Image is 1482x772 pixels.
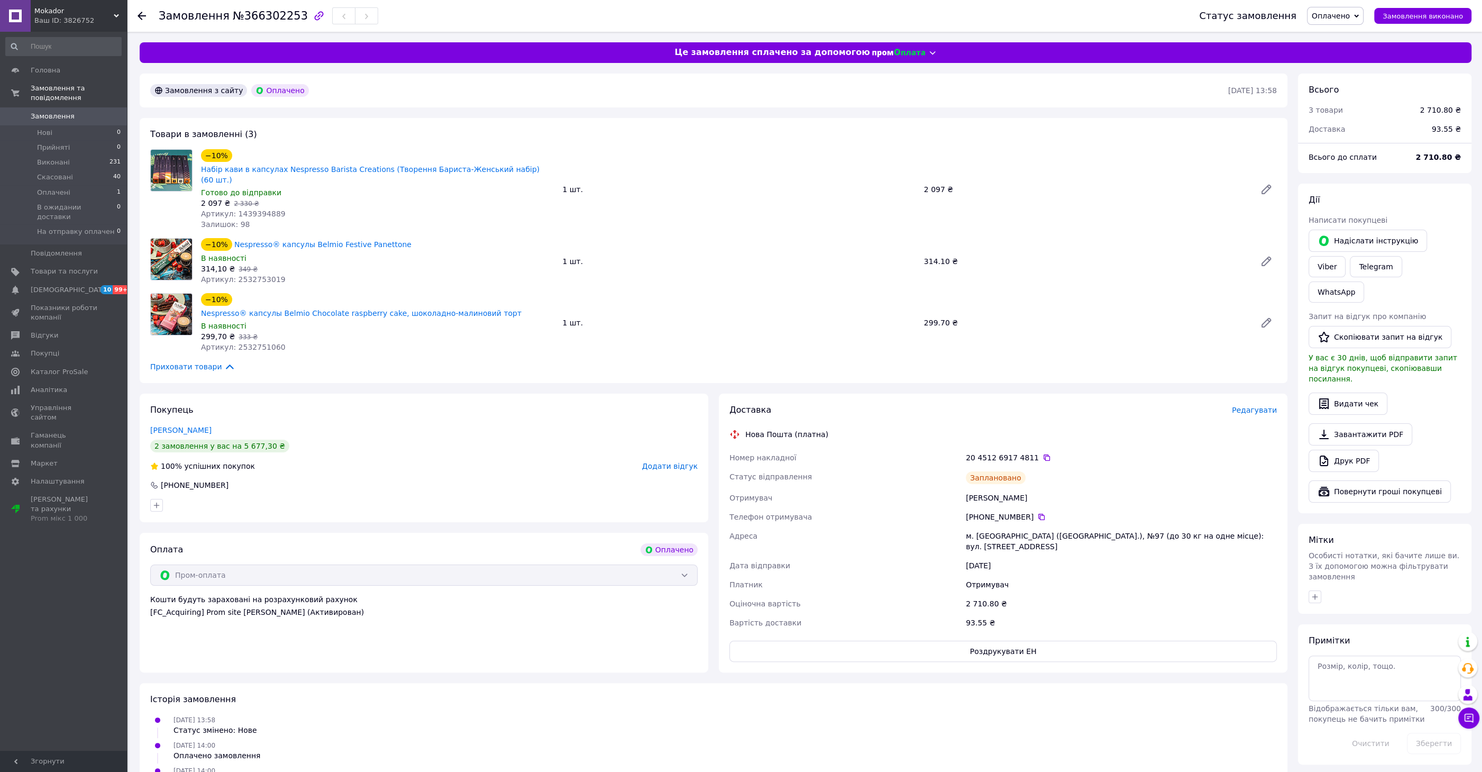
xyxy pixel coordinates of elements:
[1458,707,1479,729] button: Чат з покупцем
[966,471,1026,484] div: Заплановано
[37,143,70,152] span: Прийняті
[5,37,122,56] input: Пошук
[201,343,286,351] span: Артикул: 2532751060
[160,480,230,491] div: [PHONE_NUMBER]
[1309,326,1451,348] button: Скопіювати запит на відгук
[1309,450,1379,472] a: Друк PDF
[100,285,113,294] span: 10
[1309,535,1334,545] span: Мітки
[117,128,121,138] span: 0
[31,385,67,395] span: Аналітика
[201,165,539,184] a: Набір кави в капсулах Nespresso Barista Creations (Творення Бариста-Женський набір) (60 шт.)
[201,322,246,330] span: В наявності
[150,84,247,97] div: Замовлення з сайту
[113,172,121,182] span: 40
[964,526,1279,556] div: м. [GEOGRAPHIC_DATA] ([GEOGRAPHIC_DATA].), №97 (до 30 кг на одне місце): вул. [STREET_ADDRESS]
[1415,153,1461,161] b: 2 710.80 ₴
[964,613,1279,632] div: 93.55 ₴
[1309,256,1346,277] a: Viber
[37,128,52,138] span: Нові
[34,6,114,16] span: Mokador
[31,303,98,322] span: Показники роботи компанії
[920,182,1251,197] div: 2 097 ₴
[201,210,286,218] span: Артикул: 1439394889
[31,349,59,358] span: Покупці
[201,188,281,197] span: Готово до відправки
[150,426,212,434] a: [PERSON_NAME]
[31,84,127,103] span: Замовлення та повідомлення
[642,462,698,470] span: Додати відгук
[964,575,1279,594] div: Отримувач
[920,254,1251,269] div: 314.10 ₴
[239,266,258,273] span: 349 ₴
[1309,125,1345,133] span: Доставка
[34,16,127,25] div: Ваш ID: 3826752
[31,66,60,75] span: Головна
[31,514,98,523] div: Prom мікс 1 000
[113,285,130,294] span: 99+
[151,150,192,191] img: Набір кави в капсулах Nespresso Barista Creations (Творення Бариста-Женський набір) (60 шт.)
[1420,105,1461,115] div: 2 710.80 ₴
[201,238,232,251] div: −10%
[201,220,250,229] span: Залишок: 98
[1309,281,1364,303] a: WhatsApp
[138,11,146,21] div: Повернутися назад
[729,405,771,415] span: Доставка
[1309,85,1339,95] span: Всього
[729,561,790,570] span: Дата відправки
[150,607,698,617] div: [FC_Acquiring] Prom site [PERSON_NAME] (Активирован)
[558,254,919,269] div: 1 шт.
[201,265,235,273] span: 314,10 ₴
[150,405,194,415] span: Покупець
[31,459,58,468] span: Маркет
[31,285,109,295] span: [DEMOGRAPHIC_DATA]
[729,494,772,502] span: Отримувач
[1312,12,1350,20] span: Оплачено
[31,331,58,340] span: Відгуки
[31,367,88,377] span: Каталог ProSale
[966,452,1277,463] div: 20 4512 6917 4811
[233,10,308,22] span: №366302253
[31,249,82,258] span: Повідомлення
[729,641,1277,662] button: Роздрукувати ЕН
[201,149,232,162] div: −10%
[1309,230,1427,252] button: Надіслати інструкцію
[37,158,70,167] span: Виконані
[966,512,1277,522] div: [PHONE_NUMBER]
[1374,8,1471,24] button: Замовлення виконано
[234,240,411,249] a: Nespresso® капсулы Belmio Festive Panettone
[964,594,1279,613] div: 2 710.80 ₴
[31,495,98,524] span: [PERSON_NAME] та рахунки
[964,556,1279,575] div: [DATE]
[201,293,232,306] div: −10%
[558,315,919,330] div: 1 шт.
[1309,195,1320,205] span: Дії
[31,431,98,450] span: Гаманець компанії
[1256,179,1277,200] a: Редагувати
[31,267,98,276] span: Товари та послуги
[1350,256,1402,277] a: Telegram
[674,47,870,59] span: Це замовлення сплачено за допомогою
[641,543,698,556] div: Оплачено
[1309,480,1451,503] button: Повернути гроші покупцеві
[558,182,919,197] div: 1 шт.
[37,203,117,222] span: В ожидании доставки
[117,188,121,197] span: 1
[117,227,121,237] span: 0
[1256,251,1277,272] a: Редагувати
[37,188,70,197] span: Оплачені
[150,544,183,555] span: Оплата
[201,309,522,317] a: Nespresso® капсулы Belmio Chocolate raspberry cake, шоколадно-малиновий торт
[251,84,308,97] div: Оплачено
[1228,86,1277,95] time: [DATE] 13:58
[729,600,800,608] span: Оціночна вартість
[150,129,257,139] span: Товари в замовленні (3)
[37,172,73,182] span: Скасовані
[1309,704,1424,723] span: Відображається тільки вам, покупець не бачить примітки
[1309,551,1459,581] span: Особисті нотатки, які бачите лише ви. З їх допомогою можна фільтрувати замовлення
[1425,117,1467,141] div: 93.55 ₴
[150,361,235,373] span: Приховати товари
[920,315,1251,330] div: 299.70 ₴
[1309,423,1412,446] a: Завантажити PDF
[31,477,85,486] span: Налаштування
